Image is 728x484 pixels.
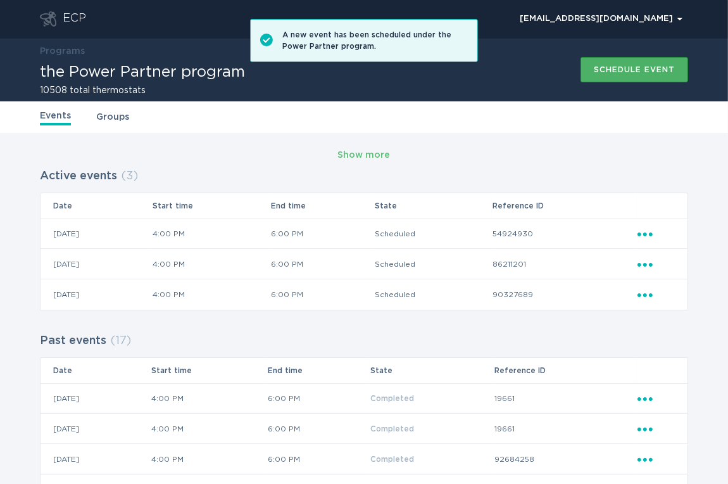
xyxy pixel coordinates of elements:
div: Popover menu [637,227,675,241]
tr: 5d78fcc8ef084c54b7fab135dc486695 [41,249,687,279]
h2: 10508 total thermostats [40,86,245,95]
td: 19661 [494,383,637,414]
div: Popover menu [637,392,675,405]
th: End time [267,358,370,383]
td: 6:00 PM [270,219,374,249]
h2: Past events [40,329,106,352]
tr: e3af5ab515ce46ffaee3752ad9614269 [41,383,687,414]
div: Show more [338,148,391,162]
span: Scheduled [375,260,415,268]
button: Go to dashboard [40,11,56,27]
td: [DATE] [41,383,151,414]
td: 54924930 [492,219,637,249]
td: [DATE] [41,249,152,279]
td: 4:00 PM [151,414,267,444]
td: 6:00 PM [270,279,374,310]
th: Reference ID [492,193,637,219]
th: Reference ID [494,358,637,383]
td: [DATE] [41,414,151,444]
th: Date [41,193,152,219]
th: End time [270,193,374,219]
td: 4:00 PM [152,249,270,279]
td: 19661 [494,414,637,444]
td: 4:00 PM [152,219,270,249]
td: 4:00 PM [151,383,267,414]
div: ECP [63,11,86,27]
div: A new event has been scheduled under the Power Partner program. [282,29,468,52]
span: ( 3 ) [121,170,138,182]
span: ( 17 ) [110,335,131,347]
h1: the Power Partner program [40,65,245,80]
td: 90327689 [492,279,637,310]
th: State [370,358,494,383]
div: Popover menu [514,10,688,29]
div: Popover menu [637,422,675,436]
th: Start time [151,358,267,383]
a: Programs [40,47,85,56]
span: Completed [370,425,414,433]
th: State [374,193,492,219]
tr: a4d5c31f18d841ba944bc993d48a376c [41,279,687,310]
td: [DATE] [41,444,151,474]
td: 6:00 PM [267,383,370,414]
a: Events [40,109,71,125]
div: Popover menu [637,257,675,271]
th: Date [41,358,151,383]
tr: Table Headers [41,193,687,219]
div: Popover menu [637,452,675,466]
td: 92684258 [494,444,637,474]
div: [EMAIL_ADDRESS][DOMAIN_NAME] [520,15,682,23]
a: Groups [96,110,129,124]
td: 4:00 PM [151,444,267,474]
td: [DATE] [41,219,152,249]
td: 4:00 PM [152,279,270,310]
div: Schedule event [594,66,675,73]
span: Scheduled [375,230,415,238]
span: Scheduled [375,291,415,298]
button: Open user account details [514,10,688,29]
tr: ff9931c03c5e489a921ca3d1cefa5f16 [41,219,687,249]
th: Start time [152,193,270,219]
td: 86211201 [492,249,637,279]
tr: Table Headers [41,358,687,383]
span: Completed [370,395,414,402]
tr: 07425486aa4b4788bfdaa24fe8cc4a36 [41,414,687,444]
button: Show more [338,146,391,165]
tr: 4720e295d4dd43c980de7ff4e6d32113 [41,444,687,474]
td: 6:00 PM [270,249,374,279]
div: Popover menu [637,288,675,302]
button: Schedule event [581,57,688,82]
td: [DATE] [41,279,152,310]
h2: Active events [40,165,117,188]
td: 6:00 PM [267,414,370,444]
td: 6:00 PM [267,444,370,474]
span: Completed [370,455,414,463]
